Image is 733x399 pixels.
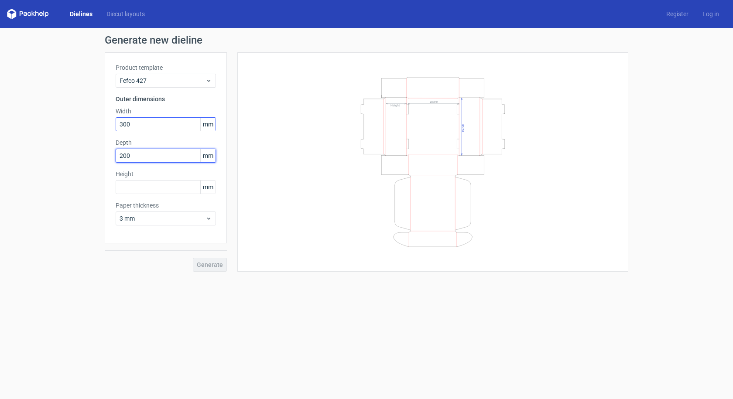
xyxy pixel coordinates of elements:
[116,170,216,178] label: Height
[116,107,216,116] label: Width
[462,123,465,131] text: Depth
[116,63,216,72] label: Product template
[200,149,216,162] span: mm
[659,10,695,18] a: Register
[99,10,152,18] a: Diecut layouts
[120,76,206,85] span: Fefco 427
[63,10,99,18] a: Dielines
[695,10,726,18] a: Log in
[116,95,216,103] h3: Outer dimensions
[430,99,438,103] text: Width
[116,201,216,210] label: Paper thickness
[116,138,216,147] label: Depth
[200,181,216,194] span: mm
[390,103,400,107] text: Height
[120,214,206,223] span: 3 mm
[105,35,628,45] h1: Generate new dieline
[200,118,216,131] span: mm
